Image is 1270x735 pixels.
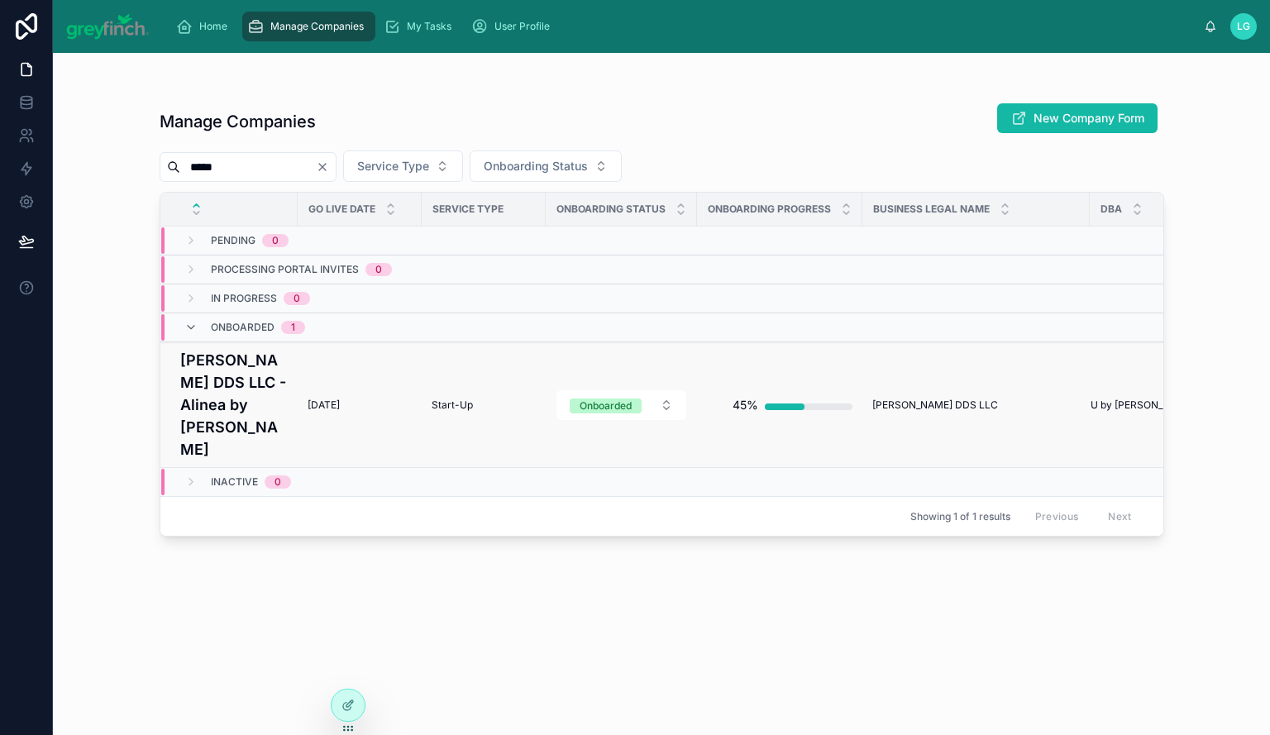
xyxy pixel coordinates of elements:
div: 0 [375,263,382,276]
span: Pending [211,234,255,247]
div: 0 [294,292,300,305]
span: Home [199,20,227,33]
a: Home [171,12,239,41]
button: New Company Form [997,103,1158,133]
a: 45% [707,389,852,422]
span: User Profile [494,20,550,33]
span: Onboarding Status [556,203,666,216]
div: 1 [291,321,295,334]
span: Processing Portal Invites [211,263,359,276]
a: [DATE] [308,399,412,412]
a: Select Button [556,389,687,421]
button: Select Button [343,150,463,182]
span: Inactive [211,475,258,489]
span: Showing 1 of 1 results [910,510,1010,523]
span: Go Live Date [308,203,375,216]
div: 0 [275,475,281,489]
span: My Tasks [407,20,451,33]
img: App logo [66,13,150,40]
span: Start-Up [432,399,473,412]
a: Start-Up [432,399,536,412]
span: LG [1237,20,1250,33]
span: Onboarding Status [484,158,588,174]
a: My Tasks [379,12,463,41]
span: [DATE] [308,399,340,412]
span: Business Legal Name [873,203,990,216]
div: 45% [733,389,758,422]
span: Manage Companies [270,20,364,33]
a: Manage Companies [242,12,375,41]
div: Onboarded [580,399,632,413]
button: Select Button [470,150,622,182]
span: [PERSON_NAME] DDS LLC [872,399,998,412]
span: Service Type [432,203,504,216]
a: U by [PERSON_NAME] [1091,399,1195,412]
button: Select Button [556,390,686,420]
span: DBA [1101,203,1122,216]
a: [PERSON_NAME] DDS LLC - Alinea by [PERSON_NAME] [180,349,288,461]
a: [PERSON_NAME] DDS LLC [872,399,1080,412]
button: Clear [316,160,336,174]
a: User Profile [466,12,561,41]
h1: Manage Companies [160,110,316,133]
div: scrollable content [163,8,1205,45]
div: 0 [272,234,279,247]
span: Service Type [357,158,429,174]
span: Onboarding Progress [708,203,831,216]
span: In Progress [211,292,277,305]
span: Onboarded [211,321,275,334]
span: New Company Form [1034,110,1144,126]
